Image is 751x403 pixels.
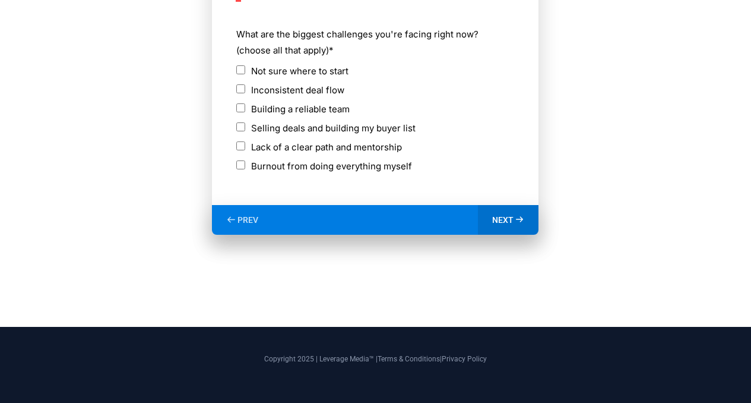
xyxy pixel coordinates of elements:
span: NEXT [492,215,514,225]
p: Copyright 2025 | Leverage Media™ | | [40,354,711,364]
label: Burnout from doing everything myself [251,158,412,174]
span: PREV [237,215,258,225]
label: What are the biggest challenges you're facing right now? (choose all that apply) [236,26,514,58]
a: Privacy Policy [442,355,487,363]
label: Inconsistent deal flow [251,82,344,98]
label: Selling deals and building my buyer list [251,120,416,136]
label: Building a reliable team [251,101,350,117]
label: Not sure where to start [251,63,348,79]
a: Terms & Conditions [378,355,440,363]
label: Lack of a clear path and mentorship [251,139,402,155]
